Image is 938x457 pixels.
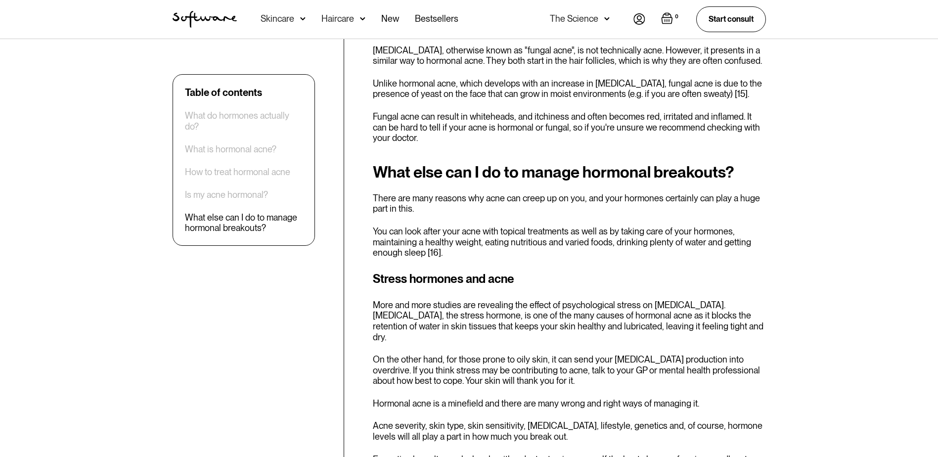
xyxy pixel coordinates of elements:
p: You can look after your acne with topical treatments as well as by taking care of your hormones, ... [373,226,766,258]
a: What do hormones actually do? [185,110,303,132]
img: arrow down [360,14,365,24]
div: Skincare [261,14,294,24]
p: On the other hand, for those prone to oily skin, it can send your [MEDICAL_DATA] production into ... [373,354,766,386]
a: What is hormonal acne? [185,144,276,155]
p: Hormonal acne is a minefield and there are many wrong and right ways of managing it. [373,398,766,409]
div: 0 [673,12,680,21]
a: home [173,11,237,28]
a: Start consult [696,6,766,32]
p: Fungal acne can result in whiteheads, and itchiness and often becomes red, irritated and inflamed... [373,111,766,143]
a: What else can I do to manage hormonal breakouts? [185,212,303,233]
h2: What else can I do to manage hormonal breakouts? [373,163,766,181]
p: Acne severity, skin type, skin sensitivity, [MEDICAL_DATA], lifestyle, genetics and, of course, h... [373,420,766,442]
p: More and more studies are revealing the effect of psychological stress on [MEDICAL_DATA]. [MEDICA... [373,300,766,342]
p: [MEDICAL_DATA], otherwise known as "fungal acne", is not technically acne. However, it presents i... [373,45,766,66]
a: Open empty cart [661,12,680,26]
div: Table of contents [185,87,262,98]
h3: Stress hormones and acne [373,270,766,288]
img: Software Logo [173,11,237,28]
div: The Science [550,14,598,24]
a: Is my acne hormonal? [185,189,268,200]
img: arrow down [300,14,306,24]
a: How to treat hormonal acne [185,167,290,178]
p: There are many reasons why acne can creep up on you, and your hormones certainly can play a huge ... [373,193,766,214]
img: arrow down [604,14,610,24]
p: Unlike hormonal acne, which develops with an increase in [MEDICAL_DATA], fungal acne is due to th... [373,78,766,99]
div: Haircare [321,14,354,24]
